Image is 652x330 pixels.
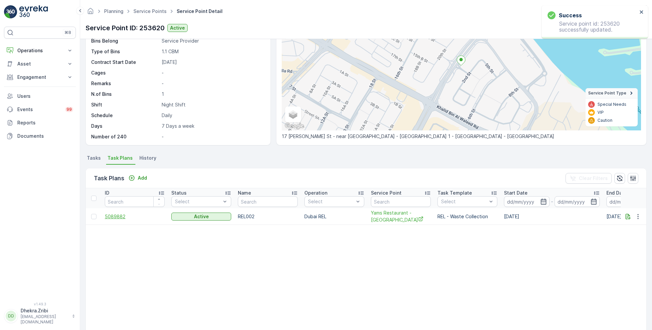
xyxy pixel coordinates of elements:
p: Asset [17,61,63,67]
button: close [639,9,644,16]
p: 7 Days a week [162,123,263,129]
input: Search [105,196,165,207]
a: Planning [104,8,123,14]
p: Operations [17,47,63,54]
input: Search [238,196,298,207]
p: Engagement [17,74,63,81]
p: ⌘B [65,30,71,35]
span: v 1.49.3 [4,302,76,306]
span: Tasks [87,155,101,161]
p: Task Template [437,190,472,196]
p: - [162,133,263,140]
a: 5089882 [105,213,165,220]
p: Service Point [371,190,402,196]
p: Clear Filters [579,175,608,182]
p: Active [170,25,185,31]
h3: Success [559,11,582,19]
a: Homepage [87,10,94,16]
p: - [162,80,263,87]
p: Service Point ID: 253620 [85,23,165,33]
p: 17 [PERSON_NAME] St - near [GEOGRAPHIC_DATA] - [GEOGRAPHIC_DATA] 1 - [GEOGRAPHIC_DATA] - [GEOGRAP... [282,133,641,140]
p: 1 [162,91,263,97]
span: Yams Restaurant - [GEOGRAPHIC_DATA] [371,210,431,223]
img: logo [4,5,17,19]
p: Task Plans [94,174,124,183]
a: Users [4,89,76,103]
div: Toggle Row Selected [91,214,96,219]
p: Schedule [91,112,159,119]
input: dd/mm/yyyy [555,196,600,207]
p: Service Provider [162,38,263,44]
div: DD [6,311,16,321]
button: Active [171,213,231,221]
p: Caution [597,118,612,123]
p: Add [138,175,147,181]
p: Night Shift [162,101,263,108]
p: Type of Bins [91,48,159,55]
input: dd/mm/yyyy [606,196,652,207]
p: - [551,198,553,206]
p: Select [308,198,354,205]
p: Select [175,198,221,205]
td: REL002 [235,208,301,225]
span: History [139,155,156,161]
img: Google [283,122,305,130]
summary: Service Point Type [585,88,638,98]
p: Cages [91,70,159,76]
span: Task Plans [107,155,133,161]
p: 1.1 CBM [162,48,263,55]
p: Dhekra.Zribi [21,307,69,314]
img: logo_light-DOdMpM7g.png [19,5,48,19]
p: Users [17,93,73,99]
p: Name [238,190,251,196]
p: Daily [162,112,263,119]
p: Documents [17,133,73,139]
p: Status [171,190,187,196]
p: - [162,70,263,76]
a: Open this area in Google Maps (opens a new window) [283,122,305,130]
p: Active [194,213,209,220]
p: Special Needs [597,102,626,107]
p: VIP [597,110,604,115]
button: Asset [4,57,76,71]
p: Shift [91,101,159,108]
p: Select [441,198,487,205]
button: DDDhekra.Zribi[EMAIL_ADDRESS][DOMAIN_NAME] [4,307,76,325]
a: Yams Restaurant - Karama [371,210,431,223]
td: [DATE] [501,208,603,225]
p: Reports [17,119,73,126]
p: Remarks [91,80,159,87]
p: 99 [67,107,72,112]
p: End Date [606,190,627,196]
p: Number of 240 [91,133,159,140]
p: Contract Start Date [91,59,159,66]
td: REL - Waste Collection [434,208,501,225]
p: [EMAIL_ADDRESS][DOMAIN_NAME] [21,314,69,325]
a: Service Points [133,8,167,14]
button: Add [126,174,150,182]
p: ID [105,190,109,196]
p: Events [17,106,61,113]
a: Events99 [4,103,76,116]
p: Bins Belong [91,38,159,44]
button: Engagement [4,71,76,84]
td: Dubai REL [301,208,368,225]
button: Active [167,24,188,32]
p: N.of Bins [91,91,159,97]
button: Clear Filters [566,173,612,184]
input: Search [371,196,431,207]
p: Days [91,123,159,129]
input: dd/mm/yyyy [504,196,550,207]
a: Reports [4,116,76,129]
p: Start Date [504,190,528,196]
p: Service point id: 253620 successfully updated. [548,21,637,33]
p: Operation [304,190,327,196]
span: Service Point Detail [175,8,224,15]
span: Service Point Type [588,90,626,96]
button: Operations [4,44,76,57]
a: Layers [286,107,300,122]
a: Documents [4,129,76,143]
p: [DATE] [162,59,263,66]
